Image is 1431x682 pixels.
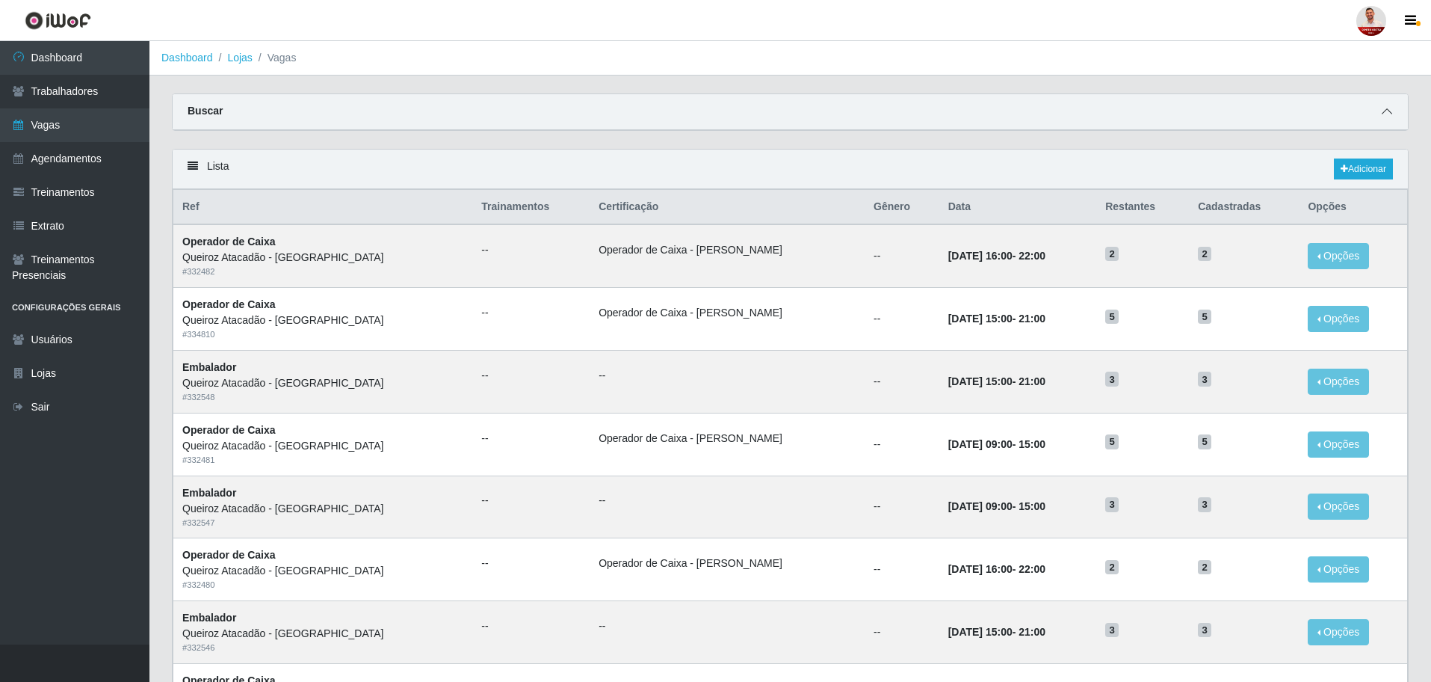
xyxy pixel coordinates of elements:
[948,563,1013,575] time: [DATE] 16:00
[948,438,1045,450] strong: -
[948,313,1045,325] strong: -
[182,391,463,404] div: # 332548
[481,431,581,446] ul: --
[1308,619,1369,645] button: Opções
[1198,372,1211,387] span: 3
[1019,626,1045,638] time: 21:00
[1189,190,1299,225] th: Cadastradas
[865,350,939,413] td: --
[481,493,581,509] ul: --
[948,438,1013,450] time: [DATE] 09:00
[948,250,1045,262] strong: -
[599,431,856,446] li: Operador de Caixa - [PERSON_NAME]
[182,642,463,654] div: # 332546
[182,236,276,248] strong: Operador de Caixa
[1308,369,1369,395] button: Opções
[1105,560,1119,575] span: 2
[182,612,236,624] strong: Embalador
[25,11,91,30] img: CoreUI Logo
[182,563,463,579] div: Queiroz Atacadão - [GEOGRAPHIC_DATA]
[182,487,236,499] strong: Embalador
[188,105,223,117] strong: Buscar
[253,50,297,66] li: Vagas
[1096,190,1189,225] th: Restantes
[161,52,213,64] a: Dashboard
[599,305,856,321] li: Operador de Caixa - [PERSON_NAME]
[948,500,1013,512] time: [DATE] 09:00
[1308,494,1369,520] button: Opções
[182,361,236,373] strong: Embalador
[1105,434,1119,449] span: 5
[182,579,463,592] div: # 332480
[590,190,865,225] th: Certificação
[1105,623,1119,638] span: 3
[1105,310,1119,325] span: 5
[1019,438,1045,450] time: 15:00
[948,313,1013,325] time: [DATE] 15:00
[481,368,581,384] ul: --
[182,626,463,642] div: Queiroz Atacadão - [GEOGRAPHIC_DATA]
[865,601,939,664] td: --
[948,250,1013,262] time: [DATE] 16:00
[948,626,1045,638] strong: -
[865,413,939,476] td: --
[182,501,463,517] div: Queiroz Atacadão - [GEOGRAPHIC_DATA]
[1198,623,1211,638] span: 3
[939,190,1097,225] th: Data
[865,476,939,538] td: --
[1019,313,1045,325] time: 21:00
[1198,560,1211,575] span: 2
[173,190,473,225] th: Ref
[1019,500,1045,512] time: 15:00
[182,250,463,265] div: Queiroz Atacadão - [GEOGRAPHIC_DATA]
[481,305,581,321] ul: --
[1019,375,1045,387] time: 21:00
[182,454,463,467] div: # 332481
[865,224,939,287] td: --
[948,500,1045,512] strong: -
[182,549,276,561] strong: Operador de Caixa
[182,298,276,310] strong: Operador de Caixa
[1198,434,1211,449] span: 5
[149,41,1431,76] nav: breadcrumb
[182,438,463,454] div: Queiroz Atacadão - [GEOGRAPHIC_DATA]
[227,52,252,64] a: Lojas
[1198,310,1211,325] span: 5
[173,150,1408,189] div: Lista
[1105,497,1119,512] span: 3
[948,375,1045,387] strong: -
[1334,159,1393,179] a: Adicionar
[1019,563,1045,575] time: 22:00
[1198,497,1211,512] span: 3
[182,328,463,341] div: # 334810
[182,424,276,436] strong: Operador de Caixa
[481,618,581,634] ul: --
[599,368,856,384] ul: --
[865,288,939,351] td: --
[599,556,856,571] li: Operador de Caixa - [PERSON_NAME]
[1019,250,1045,262] time: 22:00
[948,563,1045,575] strong: -
[948,375,1013,387] time: [DATE] 15:00
[1308,306,1369,332] button: Opções
[599,493,856,509] ul: --
[182,375,463,391] div: Queiroz Atacadão - [GEOGRAPHIC_DATA]
[1105,247,1119,262] span: 2
[472,190,590,225] th: Trainamentos
[599,618,856,634] ul: --
[481,556,581,571] ul: --
[948,626,1013,638] time: [DATE] 15:00
[599,242,856,258] li: Operador de Caixa - [PERSON_NAME]
[182,265,463,278] div: # 332482
[1308,243,1369,269] button: Opções
[865,538,939,601] td: --
[1198,247,1211,262] span: 2
[182,313,463,328] div: Queiroz Atacadão - [GEOGRAPHIC_DATA]
[865,190,939,225] th: Gênero
[1299,190,1407,225] th: Opções
[1308,556,1369,583] button: Opções
[481,242,581,258] ul: --
[1105,372,1119,387] span: 3
[182,517,463,529] div: # 332547
[1308,431,1369,458] button: Opções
